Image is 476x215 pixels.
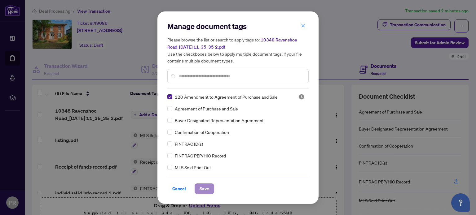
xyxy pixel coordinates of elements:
[172,184,186,194] span: Cancel
[175,93,278,100] span: 120 Amendment to Agreement of Purchase and Sale
[167,36,309,64] h5: Please browse the list or search to apply tags to: Use the checkboxes below to apply multiple doc...
[175,140,203,147] span: FINTRAC ID(s)
[167,37,297,50] span: 10348 Ravenshoe Road_[DATE] 11_35_35 2.pdf
[175,164,211,171] span: MLS Sold Print Out
[175,105,238,112] span: Agreement of Purchase and Sale
[298,94,305,100] img: status
[167,21,309,31] h2: Manage document tags
[195,183,214,194] button: Save
[451,193,470,212] button: Open asap
[301,24,305,28] span: close
[167,183,191,194] button: Cancel
[200,184,209,194] span: Save
[175,117,264,124] span: Buyer Designated Representation Agreement
[175,152,226,159] span: FINTRAC PEP/HIO Record
[175,129,229,135] span: Confirmation of Cooperation
[298,94,305,100] span: Pending Review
